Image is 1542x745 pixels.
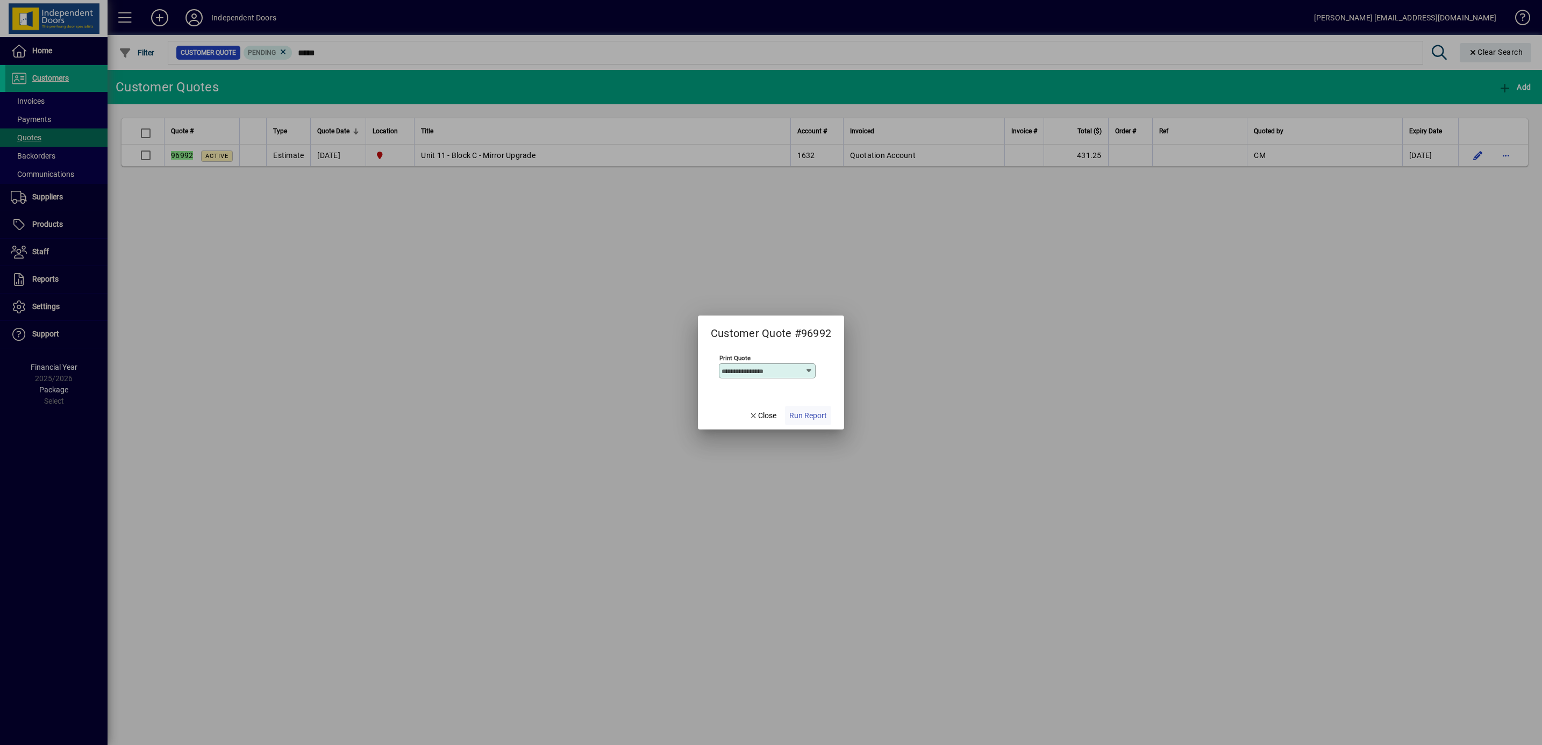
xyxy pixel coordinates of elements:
button: Run Report [785,406,831,425]
span: Run Report [789,410,827,421]
h2: Customer Quote #96992 [698,316,844,342]
button: Close [745,406,781,425]
span: Close [749,410,777,421]
mat-label: Print Quote [719,354,751,362]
